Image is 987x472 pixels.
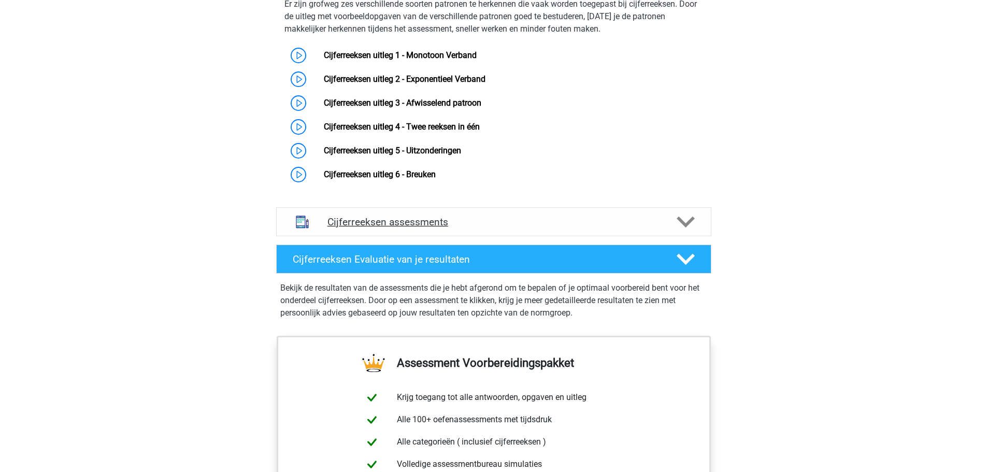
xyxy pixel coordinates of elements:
p: Bekijk de resultaten van de assessments die je hebt afgerond om te bepalen of je optimaal voorber... [280,282,707,319]
a: Cijferreeksen uitleg 2 - Exponentieel Verband [324,74,485,84]
a: Cijferreeksen uitleg 1 - Monotoon Verband [324,50,477,60]
h4: Cijferreeksen Evaluatie van je resultaten [293,253,660,265]
h4: Cijferreeksen assessments [327,216,660,228]
img: cijferreeksen assessments [289,209,316,235]
a: assessments Cijferreeksen assessments [272,207,716,236]
a: Cijferreeksen uitleg 6 - Breuken [324,169,436,179]
a: Cijferreeksen uitleg 5 - Uitzonderingen [324,146,461,155]
a: Cijferreeksen uitleg 4 - Twee reeksen in één [324,122,480,132]
a: Cijferreeksen Evaluatie van je resultaten [272,245,716,274]
a: Cijferreeksen uitleg 3 - Afwisselend patroon [324,98,481,108]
